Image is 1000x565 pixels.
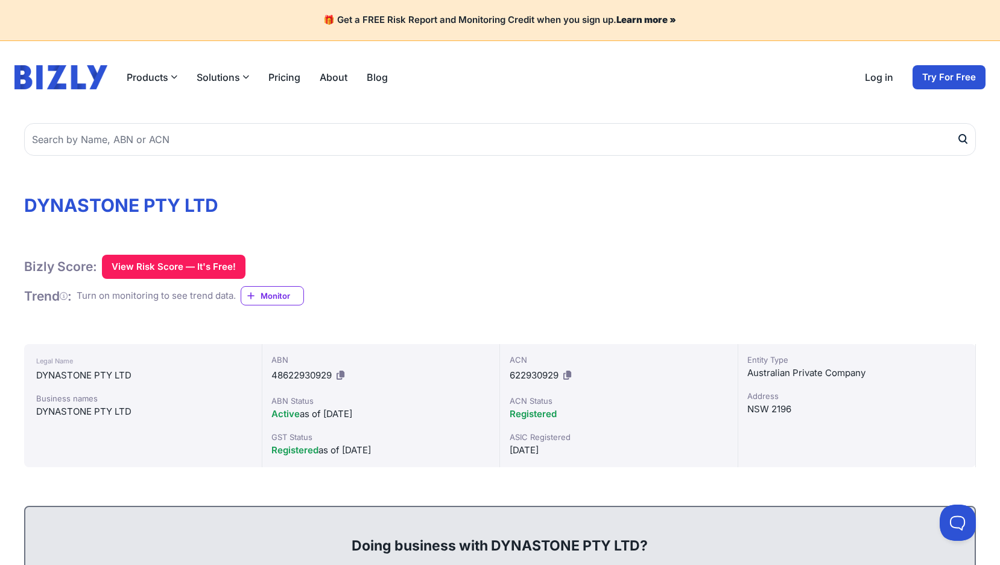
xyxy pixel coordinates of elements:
[510,431,728,443] div: ASIC Registered
[272,443,490,458] div: as of [DATE]
[748,354,966,366] div: Entity Type
[241,286,304,305] a: Monitor
[865,70,893,85] a: Log in
[748,402,966,417] div: NSW 2196
[261,290,303,302] span: Monitor
[272,354,490,366] div: ABN
[367,70,388,85] a: Blog
[36,404,250,419] div: DYNASTONE PTY LTD
[940,505,976,541] iframe: Toggle Customer Support
[268,70,300,85] a: Pricing
[24,288,72,304] h1: Trend :
[24,258,97,275] h1: Bizly Score:
[320,70,347,85] a: About
[510,408,557,420] span: Registered
[77,289,236,303] div: Turn on monitoring to see trend data.
[748,390,966,402] div: Address
[748,366,966,380] div: Australian Private Company
[127,70,177,85] button: Products
[272,407,490,421] div: as of [DATE]
[197,70,249,85] button: Solutions
[617,14,677,25] a: Learn more »
[272,431,490,443] div: GST Status
[36,368,250,383] div: DYNASTONE PTY LTD
[510,443,728,458] div: [DATE]
[272,369,332,381] span: 48622930929
[36,392,250,404] div: Business names
[37,517,963,555] div: Doing business with DYNASTONE PTY LTD?
[510,395,728,407] div: ACN Status
[36,354,250,368] div: Legal Name
[24,123,976,156] input: Search by Name, ABN or ACN
[102,255,245,279] button: View Risk Score — It's Free!
[24,194,976,216] h1: DYNASTONE PTY LTD
[913,65,986,89] a: Try For Free
[510,354,728,366] div: ACN
[272,408,300,420] span: Active
[510,369,559,381] span: 622930929
[14,14,986,26] h4: 🎁 Get a FREE Risk Report and Monitoring Credit when you sign up.
[272,395,490,407] div: ABN Status
[272,444,319,456] span: Registered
